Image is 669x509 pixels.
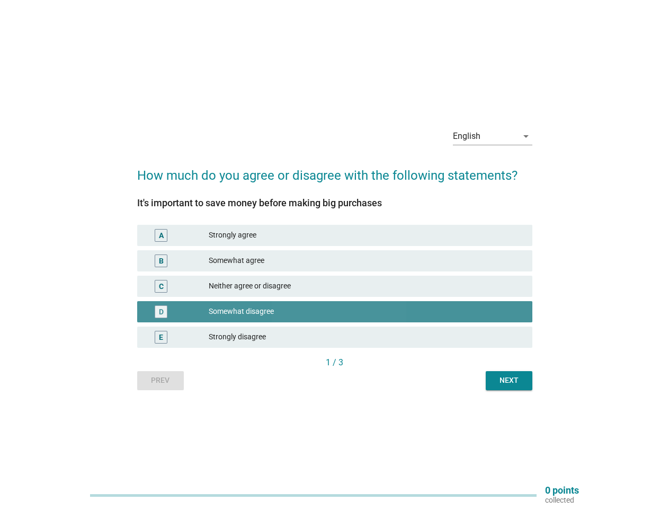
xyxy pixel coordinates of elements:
p: collected [545,495,579,505]
div: Strongly disagree [209,331,524,344]
i: arrow_drop_down [520,130,532,143]
div: Next [494,375,524,386]
div: Neither agree or disagree [209,280,524,293]
p: 0 points [545,486,579,495]
div: C [159,280,164,292]
button: Next [486,371,532,390]
div: English [453,131,480,141]
div: Strongly agree [209,229,524,242]
div: It's important to save money before making big purchases [137,196,532,210]
h2: How much do you agree or disagree with the following statements? [137,155,532,185]
div: D [159,306,164,317]
div: B [159,255,164,266]
div: E [159,331,163,343]
div: Somewhat disagree [209,305,524,318]
div: Somewhat agree [209,254,524,267]
div: 1 / 3 [137,356,532,369]
div: A [159,230,164,241]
